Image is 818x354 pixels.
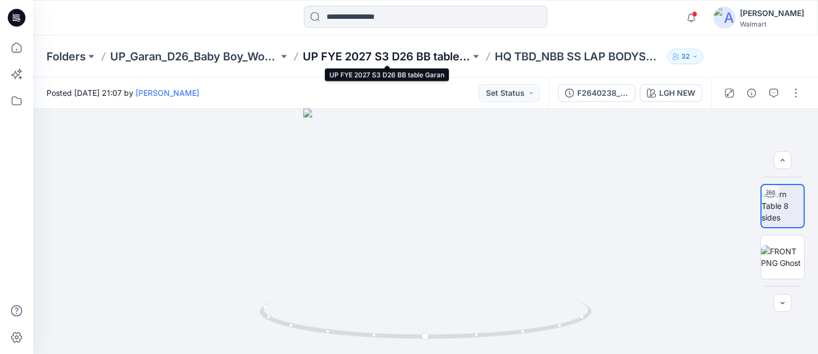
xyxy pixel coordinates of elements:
[667,49,703,64] button: 32
[495,49,663,64] p: HQ TBD_NBB SS LAP BODYSUIT [DATE]
[46,87,199,99] span: Posted [DATE] 21:07 by
[110,49,278,64] a: UP_Garan_D26_Baby Boy_Wonder Nation
[761,245,804,269] img: FRONT PNG Ghost
[640,84,702,102] button: LGH NEW
[713,7,736,29] img: avatar
[762,188,804,223] img: Turn Table 8 sides
[303,49,471,64] a: UP FYE 2027 S3 D26 BB table Garan
[46,49,86,64] a: Folders
[577,87,628,99] div: F2640238_NBB SS LAP BODYSUIT [DATE]
[740,20,804,28] div: Walmart
[681,50,690,63] p: 32
[659,87,695,99] div: LGH NEW
[558,84,635,102] button: F2640238_NBB SS LAP BODYSUIT [DATE]
[740,7,804,20] div: [PERSON_NAME]
[136,88,199,98] a: [PERSON_NAME]
[743,84,760,102] button: Details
